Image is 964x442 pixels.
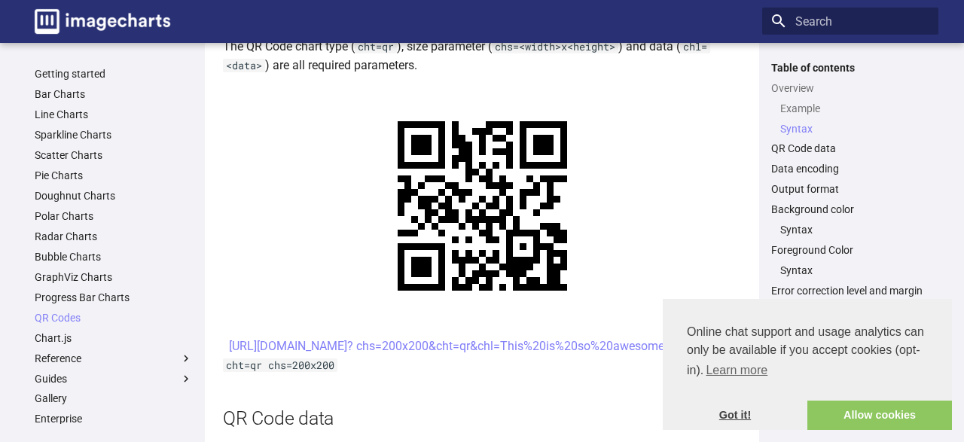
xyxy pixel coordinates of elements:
[663,299,952,430] div: cookieconsent
[223,358,337,372] code: cht=qr chs=200x200
[35,87,193,101] a: Bar Charts
[35,67,193,81] a: Getting started
[771,182,929,196] a: Output format
[35,189,193,203] a: Doughnut Charts
[663,401,807,431] a: dismiss cookie message
[780,223,929,236] a: Syntax
[35,331,193,345] a: Chart.js
[364,87,601,325] img: chart
[35,372,193,386] label: Guides
[771,223,929,236] nav: Background color
[703,359,770,382] a: learn more about cookies
[35,128,193,142] a: Sparkline Charts
[771,162,929,175] a: Data encoding
[771,203,929,216] a: Background color
[35,250,193,264] a: Bubble Charts
[35,392,193,405] a: Gallery
[35,352,193,365] label: Reference
[35,230,193,243] a: Radar Charts
[762,61,938,75] label: Table of contents
[687,323,928,382] span: Online chat support and usage analytics can only be available if you accept cookies (opt-in).
[35,291,193,304] a: Progress Bar Charts
[35,412,193,425] a: Enterprise
[223,37,741,75] p: The QR Code chart type ( ), size parameter ( ) and data ( ) are all required parameters.
[807,401,952,431] a: allow cookies
[355,40,397,53] code: cht=qr
[35,9,170,34] img: logo
[35,209,193,223] a: Polar Charts
[35,270,193,284] a: GraphViz Charts
[780,122,929,136] a: Syntax
[35,311,193,325] a: QR Codes
[771,284,929,297] a: Error correction level and margin
[762,61,938,298] nav: Table of contents
[35,169,193,182] a: Pie Charts
[492,40,618,53] code: chs=<width>x<height>
[771,81,929,95] a: Overview
[771,243,929,257] a: Foreground Color
[223,405,741,431] h2: QR Code data
[771,264,929,277] nav: Foreground Color
[762,8,938,35] input: Search
[229,339,736,353] a: [URL][DOMAIN_NAME]? chs=200x200&cht=qr&chl=This%20is%20so%20awesome&choe=UTF-8
[35,148,193,162] a: Scatter Charts
[780,102,929,115] a: Example
[780,264,929,277] a: Syntax
[35,108,193,121] a: Line Charts
[29,3,176,40] a: Image-Charts documentation
[771,102,929,136] nav: Overview
[771,142,929,155] a: QR Code data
